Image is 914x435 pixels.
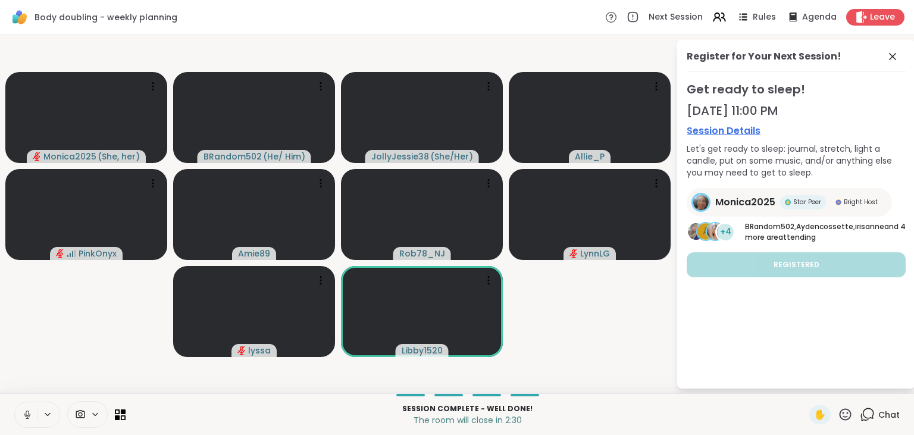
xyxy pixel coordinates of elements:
p: Session Complete - well done! [133,403,802,414]
span: ( She, her ) [98,151,140,162]
p: The room will close in 2:30 [133,414,802,426]
span: Allie_P [575,151,605,162]
img: ShareWell Logomark [10,7,30,27]
img: BRandom502 [688,223,705,240]
span: Bright Host [844,198,878,206]
span: BRandom502 [204,151,262,162]
span: JollyJessie38 [371,151,429,162]
img: Star Peer [785,199,791,205]
div: [DATE] 11:00 PM [687,102,906,119]
span: Leave [870,11,895,23]
span: ( He/ Him ) [263,151,305,162]
span: BRandom502 , [745,221,796,231]
span: Body doubling - weekly planning [35,11,177,23]
span: audio-muted [569,249,578,258]
span: lyssa [248,345,271,356]
span: ✋ [814,408,826,422]
div: Let's get ready to sleep: journal, stretch, light a candle, put on some music, and/or anything el... [687,143,906,179]
span: Aydencossette , [796,221,855,231]
span: Next Session [649,11,703,23]
button: Registered [687,252,906,277]
span: Rob78_NJ [399,248,445,259]
span: irisanne [855,221,884,231]
span: Chat [878,409,900,421]
span: Monica2025 [43,151,96,162]
span: Rules [753,11,776,23]
img: Bright Host [835,199,841,205]
span: PinkOnyx [79,248,117,259]
span: Agenda [802,11,837,23]
span: Star Peer [793,198,821,206]
a: Session Details [687,124,906,138]
span: A [703,224,709,239]
span: Get ready to sleep! [687,81,906,98]
p: and 4 more are attending [745,221,906,243]
span: Amie89 [238,248,270,259]
span: Registered [774,259,819,270]
div: Register for Your Next Session! [687,49,841,64]
img: Monica2025 [693,195,709,210]
span: audio-muted [56,249,64,258]
span: audio-muted [33,152,41,161]
span: Monica2025 [715,195,775,209]
a: Monica2025Monica2025Star PeerStar PeerBright HostBright Host [687,188,892,217]
img: irisanne [707,223,724,240]
span: LynnLG [580,248,610,259]
span: audio-muted [237,346,246,355]
span: Libby1520 [402,345,443,356]
span: ( She/Her ) [430,151,473,162]
span: +4 [720,226,731,238]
